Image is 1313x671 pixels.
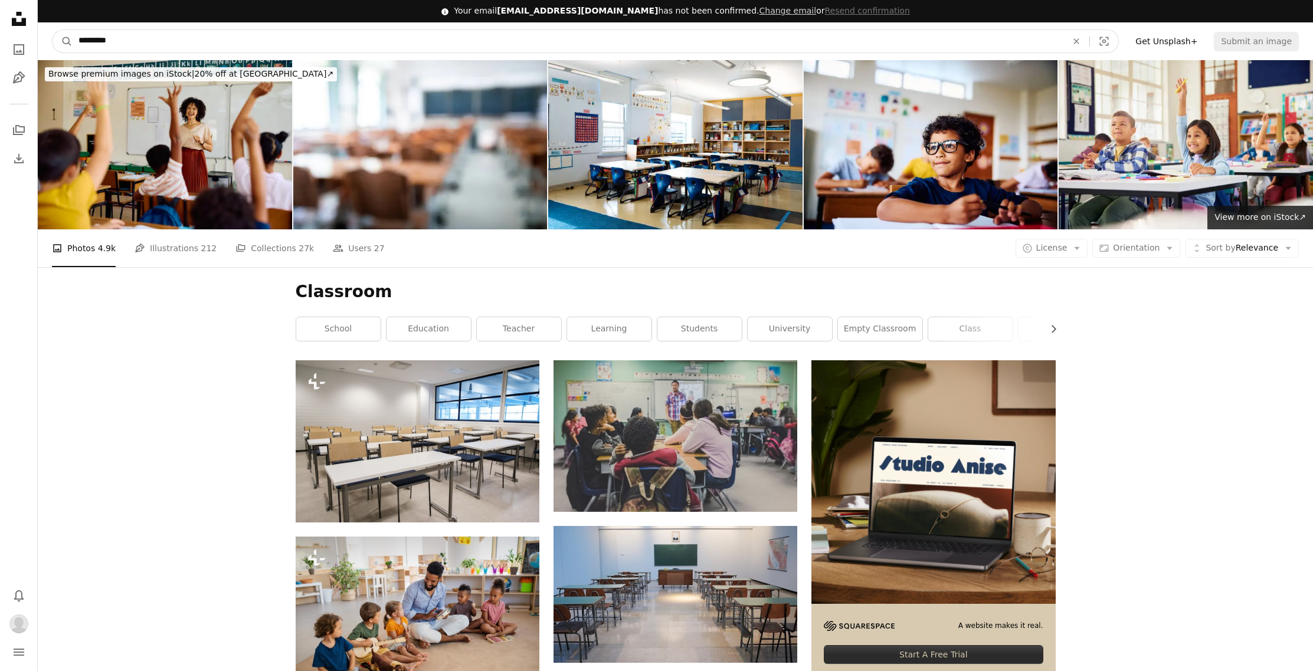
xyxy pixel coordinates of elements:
[296,612,539,623] a: A group of small nursery school children with man teacher sitting on floor indoors in classroom, ...
[824,645,1043,664] div: Start A Free Trial
[1090,30,1118,52] button: Visual search
[135,229,217,267] a: Illustrations 212
[958,621,1043,631] span: A website makes it real.
[824,621,895,631] img: file-1705255347840-230a6ab5bca9image
[7,612,31,636] button: Profile
[1206,242,1278,254] span: Relevance
[454,5,910,17] div: Your email has not been confirmed.
[7,7,31,33] a: Home — Unsplash
[548,60,803,229] img: Empty modern classrooms in primary school in USA
[296,317,381,341] a: school
[235,229,314,267] a: Collections 27k
[387,317,471,341] a: education
[1214,32,1299,51] button: Submit an image
[48,69,194,78] span: Browse premium images on iStock |
[1206,243,1235,252] span: Sort by
[1059,60,1313,229] img: Girl raising hand in classroom: she knows the answer!
[567,317,651,341] a: learning
[748,317,832,341] a: university
[554,360,797,512] img: man and woman sitting on chairs
[53,30,73,52] button: Search Unsplash
[7,119,31,142] a: Collections
[554,526,797,663] img: brown wooden table and chairs
[293,60,548,229] img: Blur classroom in the school
[928,317,1013,341] a: class
[1214,212,1306,222] span: View more on iStock ↗
[1185,239,1299,258] button: Sort byRelevance
[554,430,797,441] a: man and woman sitting on chairs
[7,147,31,170] a: Download History
[7,38,31,61] a: Photos
[38,60,344,88] a: Browse premium images on iStock|20% off at [GEOGRAPHIC_DATA]↗
[759,6,909,15] span: or
[333,229,385,267] a: Users 27
[1128,32,1204,51] a: Get Unsplash+
[657,317,742,341] a: students
[477,317,561,341] a: teacher
[296,360,539,522] img: a classroom filled with desks and chairs next to a large window
[1043,317,1056,341] button: scroll list to the right
[201,242,217,255] span: 212
[7,584,31,607] button: Notifications
[9,614,28,633] img: Avatar of user Alex Demery
[299,242,314,255] span: 27k
[1036,243,1068,252] span: License
[1063,30,1089,52] button: Clear
[52,29,1119,53] form: Find visuals sitewide
[497,6,658,15] span: [EMAIL_ADDRESS][DOMAIN_NAME]
[48,69,333,78] span: 20% off at [GEOGRAPHIC_DATA] ↗
[1016,239,1088,258] button: License
[811,360,1055,604] img: file-1705123271268-c3eaf6a79b21image
[824,5,909,17] button: Resend confirmation
[838,317,922,341] a: empty classroom
[1113,243,1160,252] span: Orientation
[1092,239,1180,258] button: Orientation
[7,640,31,664] button: Menu
[1207,206,1313,229] a: View more on iStock↗
[1019,317,1103,341] a: teaching
[804,60,1058,229] img: Schoolboy sitting at desk, smiling, looking sideways
[759,6,816,15] a: Change email
[7,66,31,90] a: Illustrations
[296,281,1056,302] h1: Classroom
[38,60,292,229] img: Elementary school teacher smiling and asking question, children with hands raised
[374,242,385,255] span: 27
[554,589,797,600] a: brown wooden table and chairs
[296,436,539,446] a: a classroom filled with desks and chairs next to a large window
